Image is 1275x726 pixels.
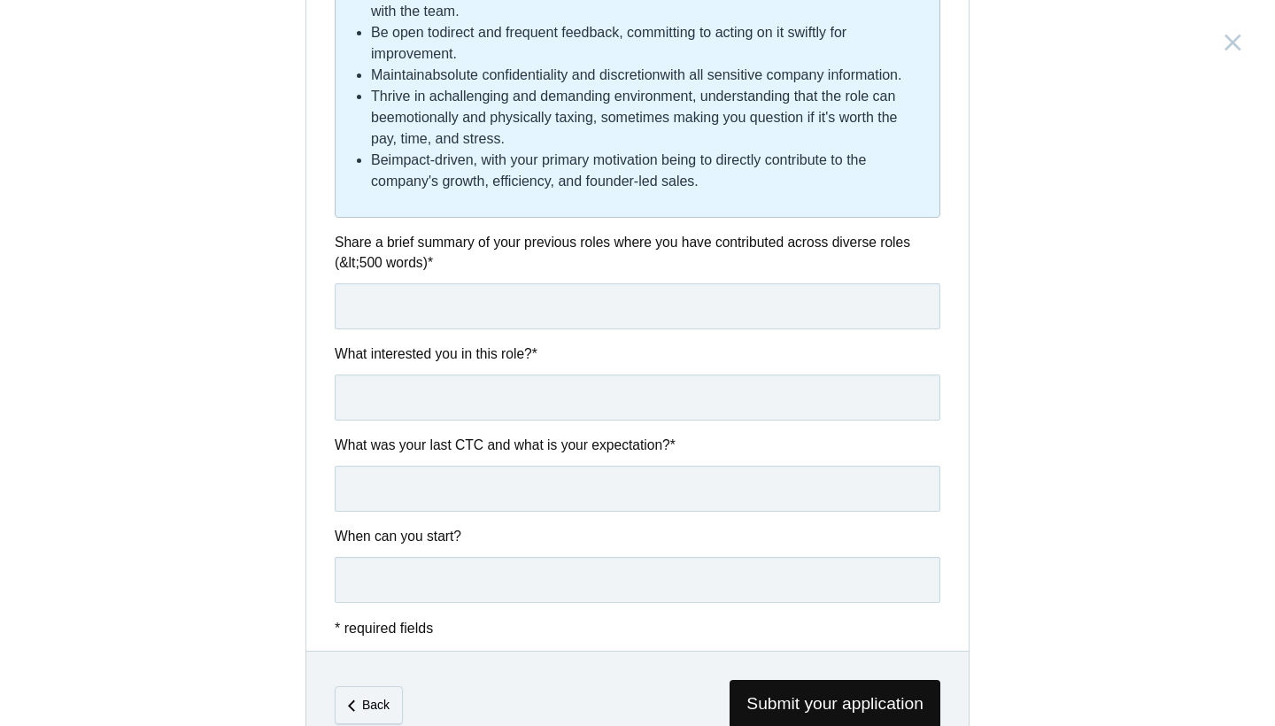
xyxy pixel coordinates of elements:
span: * required fields [335,621,433,636]
label: What was your last CTC and what is your expectation? [335,435,940,455]
label: What interested you in this role? [335,344,940,364]
li: Be , with your primary motivation being to directly contribute to the company's growth, efficienc... [371,150,925,192]
strong: impact-driven [389,152,474,167]
strong: absolute confidentiality and discretion [424,67,660,82]
label: Share a brief summary of your previous roles where you have contributed across diverse roles (&lt... [335,232,940,274]
strong: direct and frequent feedback [439,25,619,40]
li: Be open to , committing to acting on it swiftly for improvement. [371,22,925,65]
em: Back [362,698,390,712]
strong: emotionally and physically taxing [387,110,593,125]
label: When can you start? [335,526,940,546]
li: Thrive in a , understanding that the role can be , sometimes making you question if it's worth th... [371,86,925,150]
li: Maintain with all sensitive company information. [371,65,925,86]
strong: challenging and demanding environment [437,89,692,104]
